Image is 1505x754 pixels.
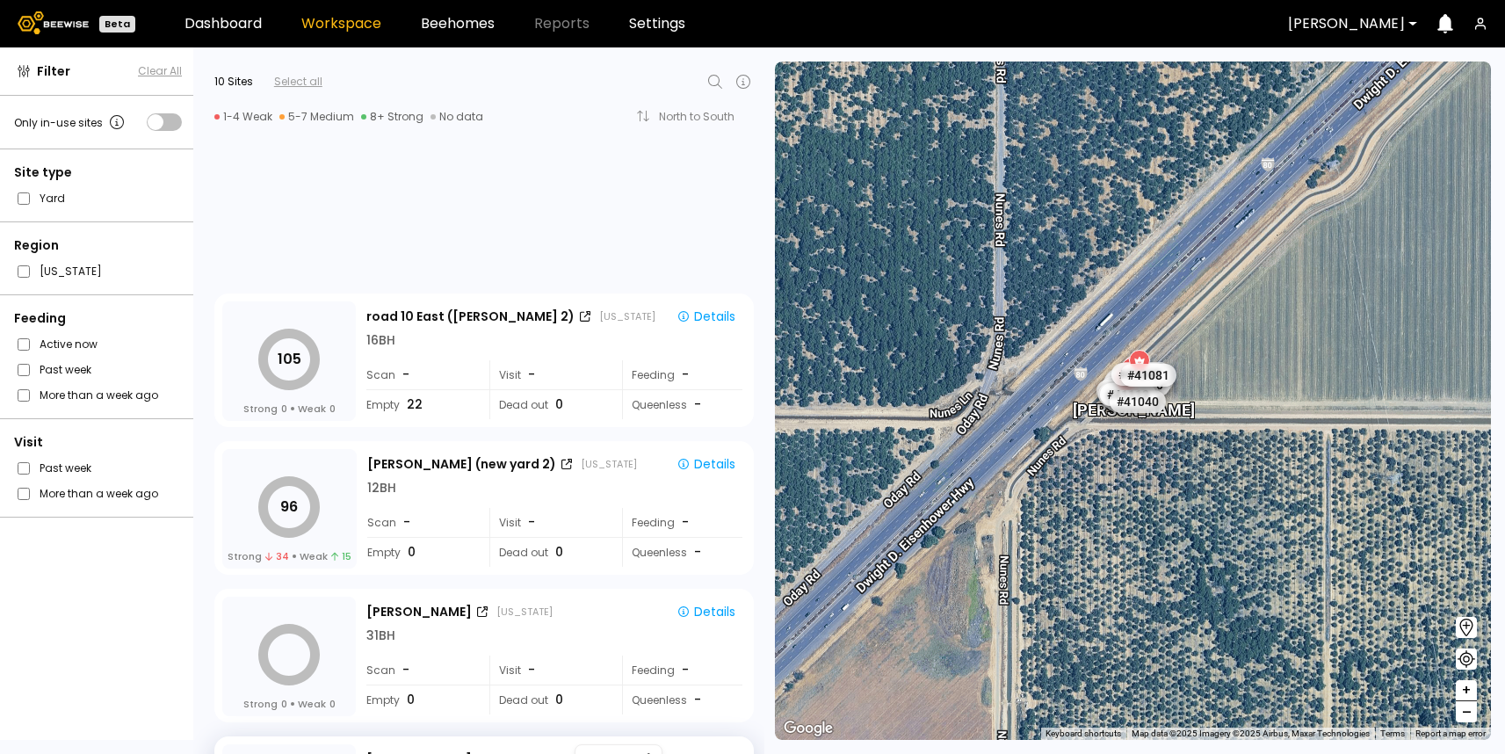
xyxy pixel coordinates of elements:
div: 5-7 Medium [279,110,354,124]
div: Details [677,308,735,324]
span: 0 [408,543,416,562]
button: Keyboard shortcuts [1046,728,1121,740]
label: [US_STATE] [40,262,102,280]
button: – [1456,701,1477,722]
span: - [528,661,535,679]
div: Feeding [622,656,742,685]
a: Terms (opens in new tab) [1380,729,1405,738]
img: Beewise logo [18,11,89,34]
label: Yard [40,189,65,207]
div: Queenless [622,538,742,567]
div: No data [431,110,483,124]
div: [US_STATE] [496,605,553,619]
button: Clear All [138,63,182,79]
div: [US_STATE] [581,457,637,471]
div: road 10 East ([PERSON_NAME] 2) [366,308,575,326]
div: 10 Sites [214,74,253,90]
span: - [694,395,701,414]
span: - [694,543,701,562]
span: 0 [281,697,287,711]
div: Dead out [489,685,610,714]
div: - [682,513,691,532]
div: # 41081 [1120,364,1176,387]
span: 0 [407,691,415,709]
button: Details [669,305,742,328]
span: - [403,513,410,532]
div: Visit [14,433,182,452]
div: Queenless [622,685,742,714]
div: # 41049 [1111,363,1168,386]
div: Only in-use sites [14,112,127,133]
button: + [1456,680,1477,701]
span: 0 [329,402,336,416]
span: Reports [534,17,590,31]
button: Details [669,600,742,623]
div: Dead out [489,390,610,419]
div: 1-4 Weak [214,110,272,124]
div: [PERSON_NAME] [366,603,472,621]
tspan: 96 [280,497,298,517]
div: # 41113 [1100,383,1156,406]
a: Report a map error [1415,729,1486,738]
a: Workspace [301,17,381,31]
div: Scan [367,508,478,537]
div: 8+ Strong [361,110,423,124]
div: Region [14,236,182,255]
span: 15 [331,549,351,563]
span: Filter [37,62,70,81]
div: Details [677,604,735,620]
div: North to South [659,112,747,122]
div: - [682,366,691,384]
span: - [528,366,535,384]
div: [US_STATE] [599,309,655,323]
span: 0 [329,697,336,711]
span: Map data ©2025 Imagery ©2025 Airbus, Maxar Technologies [1132,729,1370,738]
div: 31 BH [366,627,395,645]
span: - [402,661,409,679]
div: 12 BH [367,479,396,497]
a: Settings [629,17,685,31]
span: 0 [281,402,287,416]
span: 0 [555,691,563,709]
label: Past week [40,360,91,379]
span: - [528,513,535,532]
label: Past week [40,459,91,477]
div: Visit [489,656,610,685]
span: 34 [265,549,289,563]
a: Dashboard [185,17,262,31]
div: Dead out [489,538,610,567]
div: Scan [366,360,477,389]
span: + [1461,679,1472,701]
div: [PERSON_NAME] (new yard 2) [367,455,556,474]
label: Active now [40,335,98,353]
div: [PERSON_NAME] [1072,382,1194,419]
div: 16 BH [366,331,395,350]
div: Details [677,456,735,472]
div: Feeding [14,309,182,328]
div: Empty [366,390,477,419]
div: # 41046 [1096,380,1152,402]
span: 0 [555,543,563,562]
div: Empty [367,538,478,567]
div: # 41066 [1097,383,1154,406]
div: Visit [489,360,610,389]
span: – [1462,701,1472,723]
div: # 41040 [1110,390,1166,413]
span: - [402,366,409,384]
span: 22 [407,395,423,414]
div: Strong Weak [243,697,336,711]
div: Scan [366,656,477,685]
label: More than a week ago [40,484,158,503]
tspan: 105 [278,349,301,369]
a: Beehomes [421,17,495,31]
span: 0 [555,395,563,414]
button: Details [669,453,742,475]
span: - [694,691,701,709]
div: Queenless [622,390,742,419]
label: More than a week ago [40,386,158,404]
img: Google [779,717,837,740]
div: Feeding [622,508,742,537]
div: Beta [99,16,135,33]
a: Open this area in Google Maps (opens a new window) [779,717,837,740]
